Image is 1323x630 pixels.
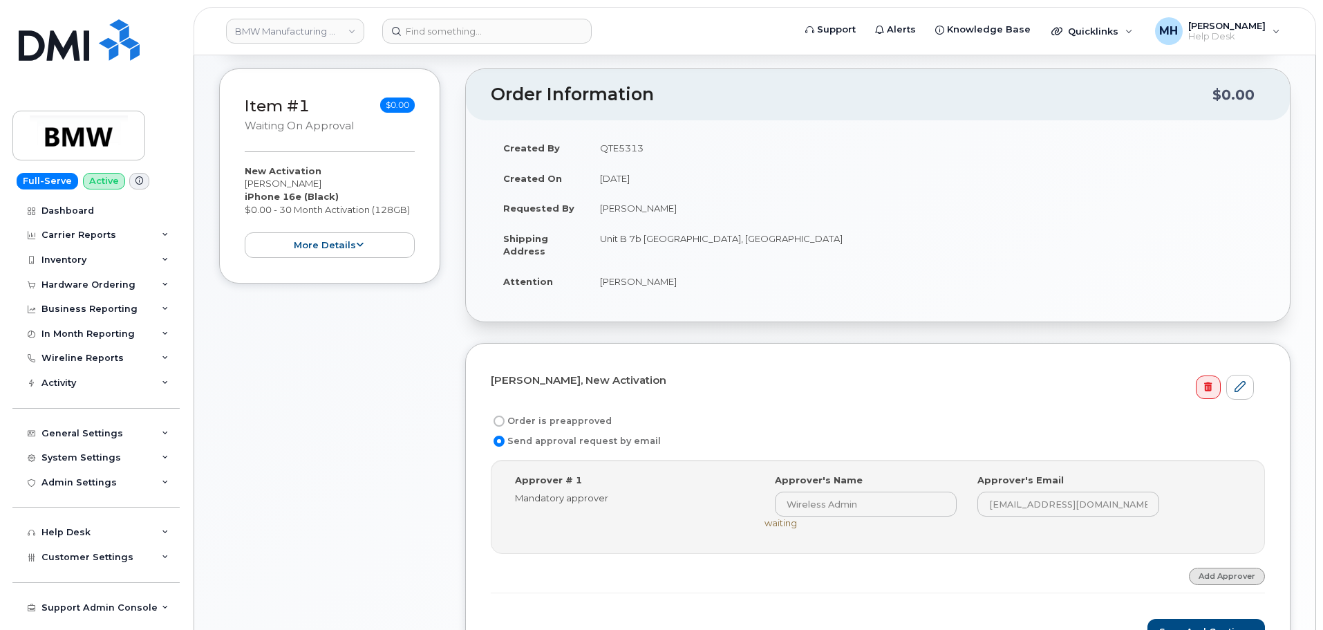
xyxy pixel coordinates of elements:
[491,433,661,450] label: Send approval request by email
[926,16,1040,44] a: Knowledge Base
[588,193,1265,223] td: [PERSON_NAME]
[245,120,354,132] small: Waiting On Approval
[775,474,863,487] label: Approver's Name
[515,492,744,505] div: Mandatory approver
[1212,82,1255,108] div: $0.00
[977,492,1159,517] input: Input
[1188,31,1266,42] span: Help Desk
[494,416,505,427] input: Order is preapproved
[977,474,1064,487] label: Approver's Email
[245,165,321,176] strong: New Activation
[1263,570,1313,620] iframe: Messenger Launcher
[503,203,574,214] strong: Requested By
[1188,20,1266,31] span: [PERSON_NAME]
[1159,23,1178,39] span: MH
[494,436,505,447] input: Send approval request by email
[503,233,548,257] strong: Shipping Address
[865,16,926,44] a: Alerts
[1145,17,1290,45] div: Melissa Hoye
[226,19,364,44] a: BMW Manufacturing Co LLC
[947,23,1031,37] span: Knowledge Base
[380,98,415,113] span: $0.00
[588,223,1265,266] td: Unit B 7b [GEOGRAPHIC_DATA], [GEOGRAPHIC_DATA]
[775,492,957,517] input: Input
[491,413,612,429] label: Order is preapproved
[588,133,1265,163] td: QTE5313
[796,16,865,44] a: Support
[588,266,1265,297] td: [PERSON_NAME]
[1068,26,1118,37] span: Quicklinks
[503,142,560,154] strong: Created By
[382,19,592,44] input: Find something...
[1042,17,1143,45] div: Quicklinks
[588,163,1265,194] td: [DATE]
[245,165,415,258] div: [PERSON_NAME] $0.00 - 30 Month Activation (128GB)
[515,474,582,487] label: Approver # 1
[491,85,1212,104] h2: Order Information
[764,517,797,528] span: waiting
[245,96,310,115] a: Item #1
[245,191,339,202] strong: iPhone 16e (Black)
[887,23,916,37] span: Alerts
[503,276,553,287] strong: Attention
[817,23,856,37] span: Support
[1189,568,1265,585] a: Add Approver
[491,375,1254,387] h4: [PERSON_NAME], New Activation
[503,173,562,184] strong: Created On
[245,232,415,258] button: more details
